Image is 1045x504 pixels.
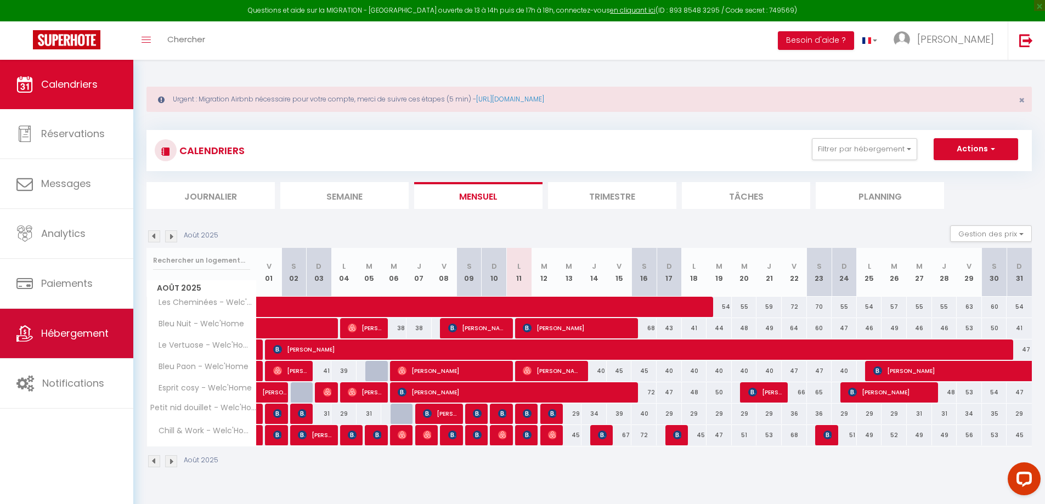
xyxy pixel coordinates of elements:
[523,403,531,424] span: [PERSON_NAME]
[666,261,672,271] abbr: D
[748,382,782,403] span: [PERSON_NAME]
[1007,425,1032,445] div: 45
[907,318,932,338] div: 46
[782,425,807,445] div: 68
[523,424,531,445] span: [PERSON_NAME]
[642,261,647,271] abbr: S
[298,424,331,445] span: [PERSON_NAME]
[617,261,622,271] abbr: V
[812,138,917,160] button: Filtrer par hébergement
[398,382,633,403] span: [PERSON_NAME]
[692,261,696,271] abbr: L
[316,261,321,271] abbr: D
[581,248,607,297] th: 14
[391,261,397,271] abbr: M
[682,361,707,381] div: 40
[907,297,932,317] div: 55
[381,248,406,297] th: 06
[257,404,262,424] a: [PERSON_NAME]
[566,261,572,271] abbr: M
[782,404,807,424] div: 36
[631,318,657,338] div: 68
[607,425,632,445] div: 67
[598,424,606,445] span: [PERSON_NAME]
[882,425,907,445] div: 52
[957,297,982,317] div: 63
[907,248,932,297] th: 27
[357,248,382,297] th: 05
[857,297,882,317] div: 54
[33,30,100,49] img: Super Booking
[917,32,994,46] span: [PERSON_NAME]
[732,425,757,445] div: 51
[682,248,707,297] th: 18
[716,261,722,271] abbr: M
[167,33,205,45] span: Chercher
[41,177,91,190] span: Messages
[682,382,707,403] div: 48
[149,318,247,330] span: Bleu Nuit - Welc'Home
[957,404,982,424] div: 34
[348,424,356,445] span: [PERSON_NAME] [PERSON_NAME]
[756,361,782,381] div: 40
[41,276,93,290] span: Paiements
[778,31,854,50] button: Besoin d'aide ?
[782,248,807,297] th: 22
[916,261,923,271] abbr: M
[732,361,757,381] div: 40
[331,361,357,381] div: 39
[782,318,807,338] div: 64
[957,382,982,403] div: 53
[541,261,547,271] abbr: M
[907,425,932,445] div: 49
[657,361,682,381] div: 40
[331,404,357,424] div: 29
[932,248,957,297] th: 28
[398,360,507,381] span: [PERSON_NAME]
[882,404,907,424] div: 29
[732,404,757,424] div: 29
[149,404,258,412] span: Petit nid douillet - Welc'Home
[476,94,544,104] a: [URL][DOMAIN_NAME]
[807,318,832,338] div: 60
[857,318,882,338] div: 46
[467,261,472,271] abbr: S
[885,21,1008,60] a: ... [PERSON_NAME]
[832,248,857,297] th: 24
[967,261,971,271] abbr: V
[782,382,807,403] div: 66
[581,404,607,424] div: 34
[782,297,807,317] div: 72
[257,382,282,403] a: [PERSON_NAME]
[41,127,105,140] span: Réservations
[934,138,1018,160] button: Actions
[492,261,497,271] abbr: D
[557,425,582,445] div: 45
[184,455,218,466] p: Août 2025
[832,361,857,381] div: 40
[548,424,556,445] span: Tessy Bloyet
[657,318,682,338] div: 43
[631,404,657,424] div: 40
[423,403,456,424] span: [PERSON_NAME]
[1007,404,1032,424] div: 29
[1007,248,1032,297] th: 31
[942,261,946,271] abbr: J
[657,382,682,403] div: 47
[957,318,982,338] div: 53
[557,248,582,297] th: 13
[557,404,582,424] div: 29
[832,404,857,424] div: 29
[950,225,1032,242] button: Gestion des prix
[307,361,332,381] div: 41
[707,404,732,424] div: 29
[498,403,506,424] span: Fyrdaousse Yaguene
[832,425,857,445] div: 51
[741,261,748,271] abbr: M
[882,248,907,297] th: 26
[932,404,957,424] div: 31
[1019,33,1033,47] img: logout
[432,248,457,297] th: 08
[592,261,596,271] abbr: J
